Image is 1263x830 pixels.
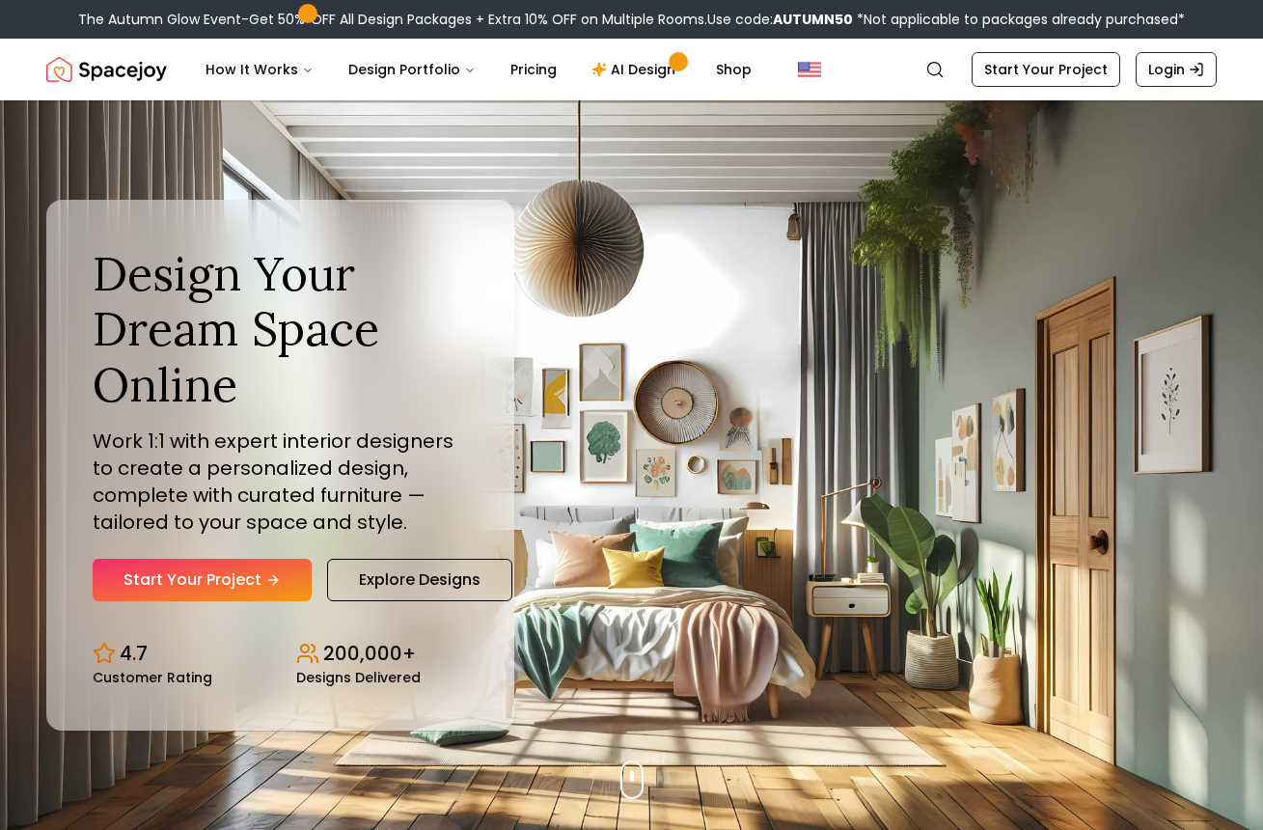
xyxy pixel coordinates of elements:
[323,640,416,667] p: 200,000+
[1136,52,1217,87] a: Login
[773,10,853,29] b: AUTUMN50
[190,50,767,89] nav: Main
[333,50,491,89] button: Design Portfolio
[93,246,468,413] h1: Design Your Dream Space Online
[93,671,212,684] small: Customer Rating
[93,428,468,536] p: Work 1:1 with expert interior designers to create a personalized design, complete with curated fu...
[296,671,421,684] small: Designs Delivered
[78,10,1185,29] div: The Autumn Glow Event-Get 50% OFF All Design Packages + Extra 10% OFF on Multiple Rooms.
[495,50,572,89] a: Pricing
[853,10,1185,29] span: *Not applicable to packages already purchased*
[93,559,312,601] a: Start Your Project
[190,50,329,89] button: How It Works
[327,559,512,601] a: Explore Designs
[576,50,697,89] a: AI Design
[120,640,148,667] p: 4.7
[93,624,468,684] div: Design stats
[798,58,821,81] img: United States
[972,52,1120,87] a: Start Your Project
[46,50,167,89] img: Spacejoy Logo
[700,50,767,89] a: Shop
[46,39,1217,100] nav: Global
[707,10,853,29] span: Use code:
[46,50,167,89] a: Spacejoy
